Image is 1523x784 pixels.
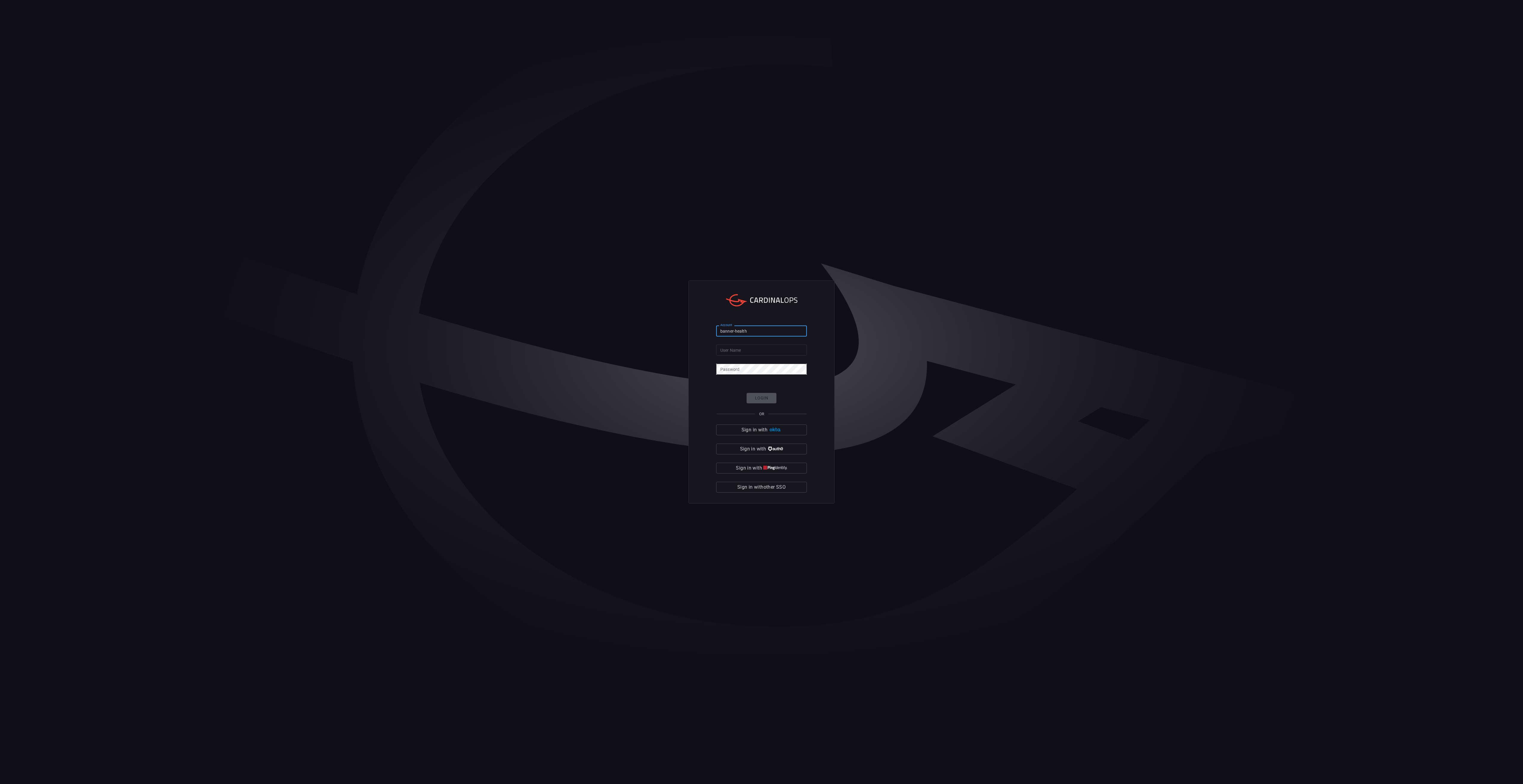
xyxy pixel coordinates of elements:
[740,445,766,453] span: Sign in with
[763,466,787,470] img: quu4iresuhQAAAABJRU5ErkJggg==
[769,428,781,432] img: Ad5vKXme8s1CQAAAABJRU5ErkJggg==
[716,463,807,473] button: Sign in with
[737,483,786,491] span: Sign in with other SSO
[767,447,783,451] img: vP8Hhh4KuCH8AavWKdZY7RZgAAAAASUVORK5CYII=
[720,323,732,327] label: Account
[716,345,807,356] input: Type your user name
[759,412,764,416] span: OR
[736,464,762,472] span: Sign in with
[716,325,807,337] input: Type your account
[716,482,807,493] button: Sign in withother SSO
[716,444,807,454] button: Sign in with
[742,426,767,434] span: Sign in with
[716,425,807,435] button: Sign in with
